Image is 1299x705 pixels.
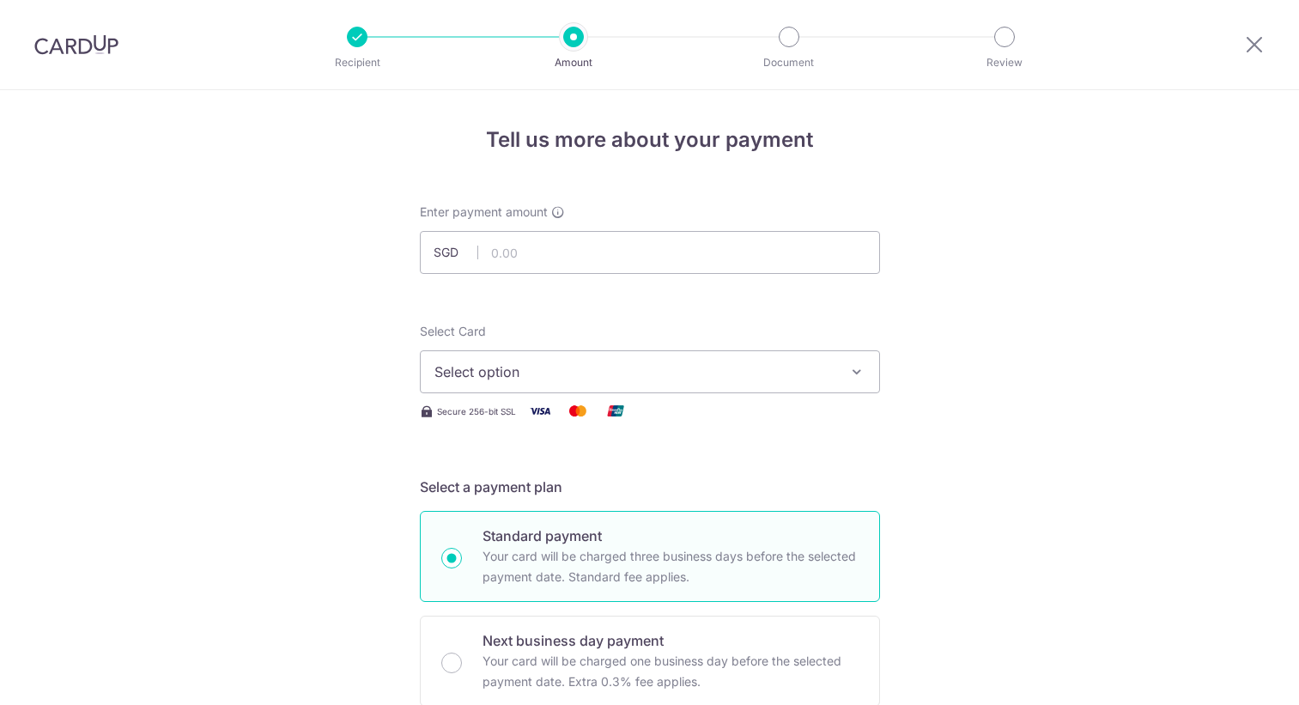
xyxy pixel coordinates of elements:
img: CardUp [34,34,118,55]
h5: Select a payment plan [420,477,880,497]
p: Document [725,54,853,71]
p: Standard payment [483,526,859,546]
p: Amount [510,54,637,71]
p: Recipient [294,54,421,71]
p: Review [941,54,1068,71]
span: Secure 256-bit SSL [437,404,516,418]
p: Your card will be charged one business day before the selected payment date. Extra 0.3% fee applies. [483,651,859,692]
span: Enter payment amount [420,204,548,221]
span: SGD [434,244,478,261]
button: Select option [420,350,880,393]
img: Mastercard [561,400,595,422]
span: translation missing: en.payables.payment_networks.credit_card.summary.labels.select_card [420,324,486,338]
img: Visa [523,400,557,422]
img: Union Pay [598,400,633,422]
span: Select option [434,362,835,382]
input: 0.00 [420,231,880,274]
iframe: Opens a widget where you can find more information [1189,653,1282,696]
p: Next business day payment [483,630,859,651]
p: Your card will be charged three business days before the selected payment date. Standard fee appl... [483,546,859,587]
h4: Tell us more about your payment [420,125,880,155]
